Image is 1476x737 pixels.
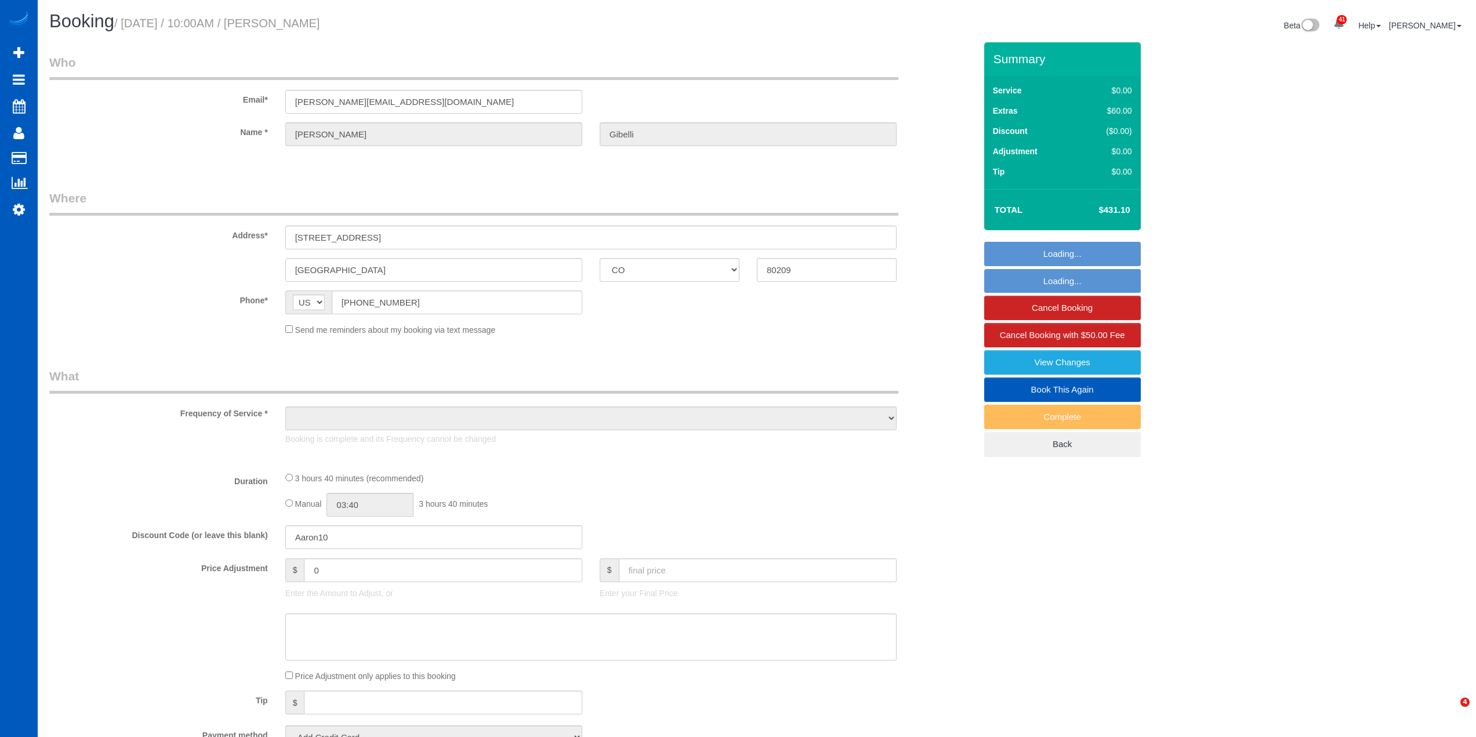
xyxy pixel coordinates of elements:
label: Name * [41,122,277,138]
label: Discount Code (or leave this blank) [41,525,277,541]
label: Phone* [41,291,277,306]
label: Service [993,85,1022,96]
input: Last Name* [600,122,897,146]
img: Automaid Logo [7,12,30,28]
h4: $431.10 [1064,205,1130,215]
label: Tip [993,166,1005,177]
a: View Changes [984,350,1141,375]
span: Send me reminders about my booking via text message [295,325,496,335]
span: 4 [1460,698,1470,707]
span: 3 hours 40 minutes [419,499,488,509]
strong: Total [995,205,1023,215]
iframe: Intercom live chat [1437,698,1464,725]
div: $60.00 [1082,105,1132,117]
span: 3 hours 40 minutes (recommended) [295,474,424,483]
a: Help [1358,21,1381,30]
input: City* [285,258,582,282]
h3: Summary [993,52,1135,66]
input: First Name* [285,122,582,146]
label: Email* [41,90,277,106]
div: $0.00 [1082,85,1132,96]
label: Duration [41,471,277,487]
label: Discount [993,125,1028,137]
label: Price Adjustment [41,558,277,574]
label: Address* [41,226,277,241]
p: Enter your Final Price [600,587,897,599]
img: New interface [1300,19,1319,34]
div: $0.00 [1082,146,1132,157]
p: Enter the Amount to Adjust, or [285,587,582,599]
input: final price [619,558,897,582]
a: Cancel Booking with $50.00 Fee [984,323,1141,347]
span: $ [600,558,619,582]
label: Adjustment [993,146,1038,157]
a: Beta [1284,21,1320,30]
label: Frequency of Service * [41,404,277,419]
input: Email* [285,90,582,114]
span: Price Adjustment only applies to this booking [295,671,456,681]
p: Booking is complete and its Frequency cannot be changed [285,433,897,445]
span: Booking [49,11,114,31]
span: 41 [1337,15,1347,24]
label: Tip [41,691,277,706]
span: Cancel Booking with $50.00 Fee [1000,330,1125,340]
legend: What [49,368,898,394]
a: Cancel Booking [984,296,1141,320]
label: Extras [993,105,1018,117]
input: Phone* [332,291,582,314]
span: $ [285,558,304,582]
a: [PERSON_NAME] [1389,21,1462,30]
legend: Where [49,190,898,216]
span: Manual [295,499,322,509]
legend: Who [49,54,898,80]
a: Book This Again [984,377,1141,402]
div: $0.00 [1082,166,1132,177]
input: Zip Code* [757,258,897,282]
a: 41 [1328,12,1350,37]
span: $ [285,691,304,714]
a: Back [984,432,1141,456]
small: / [DATE] / 10:00AM / [PERSON_NAME] [114,17,320,30]
div: ($0.00) [1082,125,1132,137]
